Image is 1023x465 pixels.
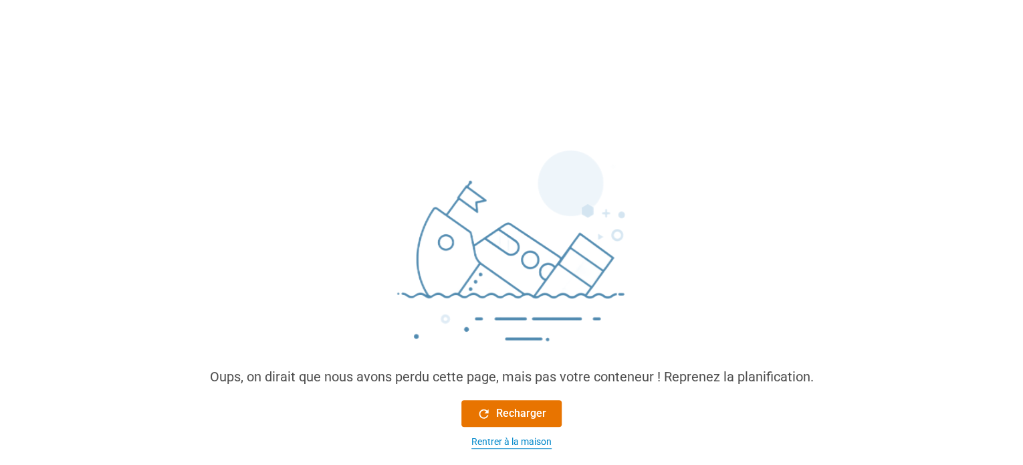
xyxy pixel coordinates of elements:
font: Rentrer à la maison [471,436,552,447]
button: Rentrer à la maison [461,435,562,449]
font: Oups, on dirait que nous avons perdu cette page, mais pas votre conteneur ! Reprenez la planifica... [210,369,814,385]
button: Recharger [461,400,562,427]
img: sinking_ship.png [311,145,712,367]
font: Recharger [496,407,546,420]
